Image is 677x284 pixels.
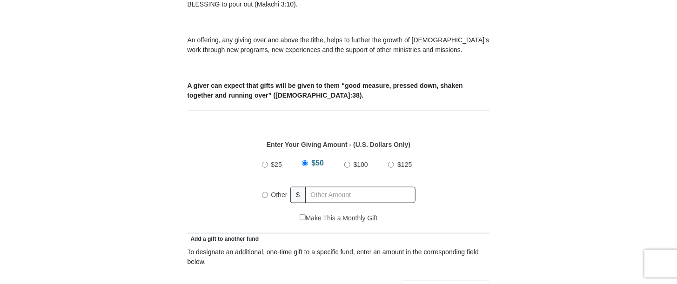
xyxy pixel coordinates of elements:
[300,213,378,223] label: Make This a Monthly Gift
[397,161,412,168] span: $125
[267,141,410,148] strong: Enter Your Giving Amount - (U.S. Dollars Only)
[354,161,368,168] span: $100
[290,187,306,203] span: $
[311,159,324,167] span: $50
[188,82,463,99] b: A giver can expect that gifts will be given to them “good measure, pressed down, shaken together ...
[271,161,282,168] span: $25
[271,191,288,198] span: Other
[188,236,259,242] span: Add a gift to another fund
[300,214,306,220] input: Make This a Monthly Gift
[188,35,490,55] p: An offering, any giving over and above the tithe, helps to further the growth of [DEMOGRAPHIC_DAT...
[305,187,415,203] input: Other Amount
[188,247,490,267] div: To designate an additional, one-time gift to a specific fund, enter an amount in the correspondin...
